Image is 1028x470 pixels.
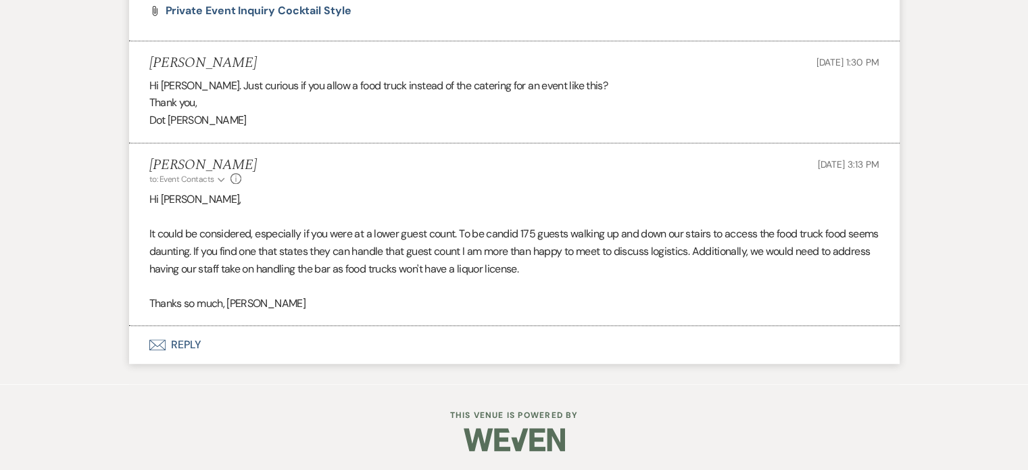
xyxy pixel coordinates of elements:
[817,158,879,170] span: [DATE] 3:13 PM
[129,326,900,364] button: Reply
[149,55,257,72] h5: [PERSON_NAME]
[149,225,879,277] p: It could be considered, especially if you were at a lower guest count. To be candid 175 guests wa...
[149,157,257,174] h5: [PERSON_NAME]
[816,56,879,68] span: [DATE] 1:30 PM
[149,295,879,312] p: Thanks so much, [PERSON_NAME]
[149,77,879,129] div: Hi [PERSON_NAME]. Just curious if you allow a food truck instead of the catering for an event lik...
[464,416,565,463] img: Weven Logo
[149,191,879,208] p: Hi [PERSON_NAME],
[166,3,351,18] span: Private Event Inquiry Cocktail Style
[149,174,214,185] span: to: Event Contacts
[166,5,351,16] a: Private Event Inquiry Cocktail Style
[149,173,227,185] button: to: Event Contacts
